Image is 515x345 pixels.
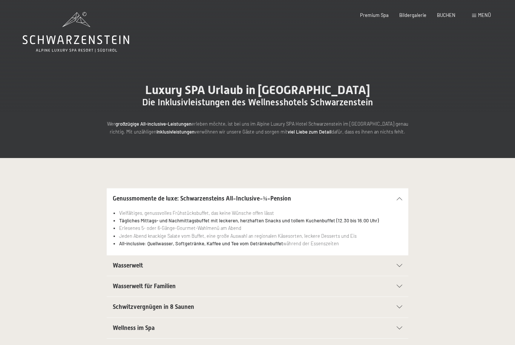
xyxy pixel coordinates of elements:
[119,232,402,240] li: Jeden Abend knackige Salate vom Buffet, eine große Auswahl an regionalen Käsesorten, leckere Dess...
[113,303,194,310] span: Schwitzvergnügen in 8 Saunen
[119,209,402,217] li: Vielfältiges, genussvolles Frühstücksbuffet, das keine Wünsche offen lässt
[478,12,491,18] span: Menü
[145,83,370,97] span: Luxury SPA Urlaub in [GEOGRAPHIC_DATA]
[437,12,455,18] a: BUCHEN
[288,129,331,135] strong: viel Liebe zum Detail
[156,129,195,135] strong: Inklusivleistungen
[119,240,283,246] strong: All-inclusive: Quellwasser, Softgetränke, Kaffee und Tee vom Getränkebuffet
[119,240,402,247] li: während der Essenszeiten
[119,224,402,232] li: Erlesenes 5- oder 6-Gänge-Gourmet-Wahlmenü am Abend
[119,217,379,223] strong: Tägliches Mittags- und Nachmittagsbuffet mit leckeren, herzhaften Snacks und tollem Kuchenbuffet ...
[113,195,291,202] span: Genussmomente de luxe: Schwarzensteins All-Inclusive-¾-Pension
[399,12,426,18] a: Bildergalerie
[113,283,176,290] span: Wasserwelt für Familien
[142,97,373,108] span: Die Inklusivleistungen des Wellnesshotels Schwarzenstein
[113,324,155,331] span: Wellness im Spa
[360,12,389,18] a: Premium Spa
[113,262,143,269] span: Wasserwelt
[115,121,192,127] strong: großzügige All-inclusive-Leistungen
[107,120,408,135] p: Wer erleben möchte, ist bei uns im Alpine Luxury SPA Hotel Schwarzenstein im [GEOGRAPHIC_DATA] ge...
